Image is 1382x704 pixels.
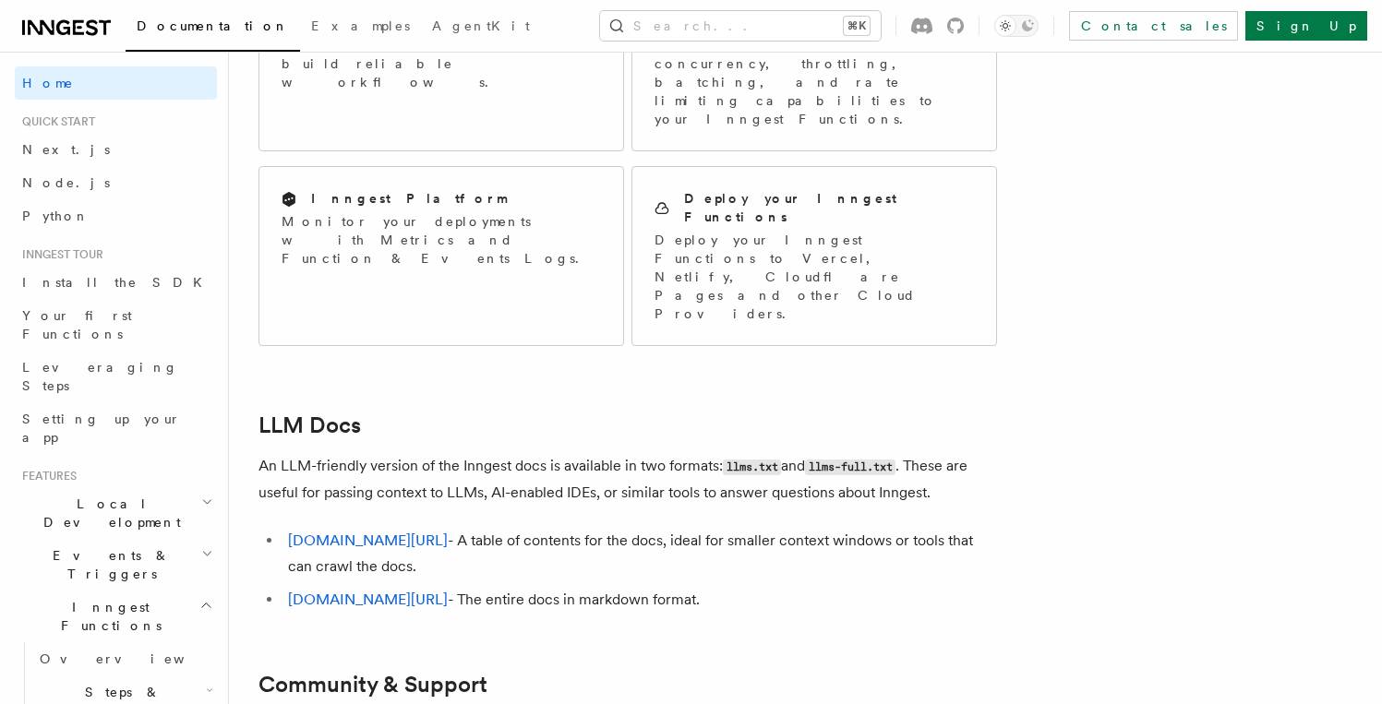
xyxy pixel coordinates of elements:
span: Install the SDK [22,275,213,290]
span: Next.js [22,142,110,157]
button: Toggle dark mode [994,15,1039,37]
a: Deploy your Inngest FunctionsDeploy your Inngest Functions to Vercel, Netlify, Cloudflare Pages a... [631,166,997,346]
h2: Inngest Platform [311,189,507,208]
a: AgentKit [421,6,541,50]
a: Examples [300,6,421,50]
span: AgentKit [432,18,530,33]
span: Leveraging Steps [22,360,178,393]
kbd: ⌘K [844,17,870,35]
a: Contact sales [1069,11,1238,41]
span: Features [15,469,77,483]
button: Events & Triggers [15,539,217,591]
a: [DOMAIN_NAME][URL] [288,591,448,608]
a: Node.js [15,166,217,199]
a: Home [15,66,217,100]
a: LLM Docs [258,412,361,438]
a: Your first Functions [15,299,217,351]
code: llms-full.txt [805,459,895,475]
a: Documentation [126,6,300,52]
p: Monitor your deployments with Metrics and Function & Events Logs. [282,212,601,268]
span: Node.js [22,175,110,190]
span: Your first Functions [22,308,132,341]
a: Next.js [15,133,217,166]
p: Add multi-tenant aware prioritization, concurrency, throttling, batching, and rate limiting capab... [655,18,974,128]
a: Sign Up [1245,11,1367,41]
a: Setting up your app [15,402,217,454]
code: llms.txt [723,459,781,475]
a: Install the SDK [15,266,217,299]
span: Setting up your app [22,412,181,445]
span: Inngest tour [15,247,103,262]
a: Python [15,199,217,233]
a: Community & Support [258,672,487,698]
a: Inngest PlatformMonitor your deployments with Metrics and Function & Events Logs. [258,166,624,346]
span: Events & Triggers [15,546,201,583]
h2: Deploy your Inngest Functions [684,189,974,226]
a: Overview [32,642,217,675]
a: Leveraging Steps [15,351,217,402]
span: Home [22,74,74,92]
span: Overview [40,651,230,666]
span: Local Development [15,495,201,531]
span: Documentation [137,18,289,33]
span: Quick start [15,114,95,129]
li: - A table of contents for the docs, ideal for smaller context windows or tools that can crawl the... [282,528,997,579]
span: Examples [311,18,410,33]
p: Deploy your Inngest Functions to Vercel, Netlify, Cloudflare Pages and other Cloud Providers. [655,231,974,323]
button: Local Development [15,487,217,539]
a: [DOMAIN_NAME][URL] [288,531,448,549]
p: An LLM-friendly version of the Inngest docs is available in two formats: and . These are useful f... [258,453,997,506]
li: - The entire docs in markdown format. [282,587,997,613]
span: Python [22,209,90,223]
span: Inngest Functions [15,598,199,635]
button: Search...⌘K [600,11,881,41]
button: Inngest Functions [15,591,217,642]
p: Learn how to leverage Function steps to build reliable workflows. [282,18,601,91]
